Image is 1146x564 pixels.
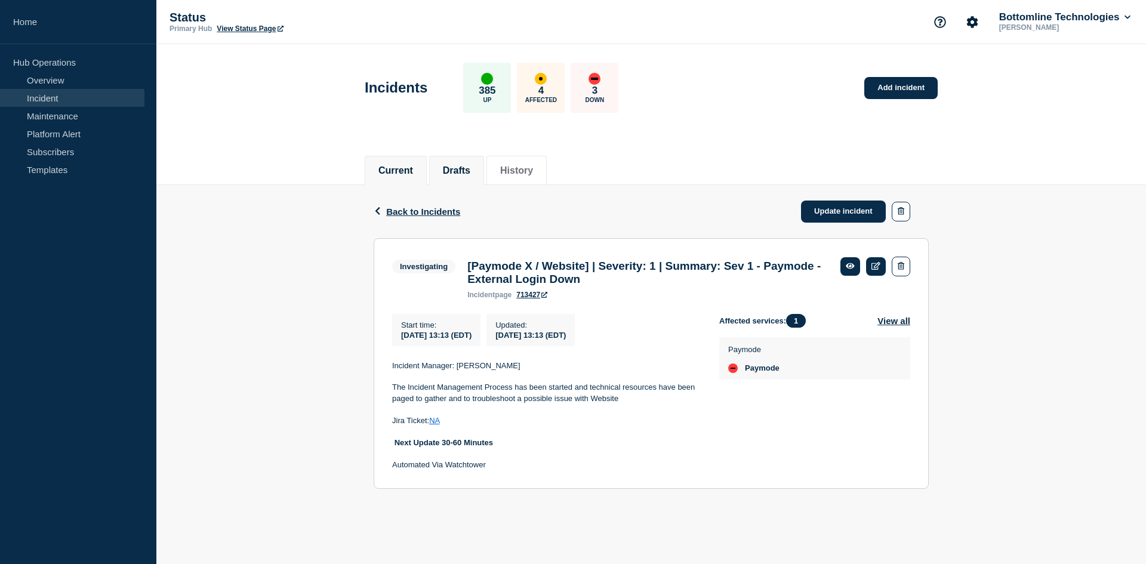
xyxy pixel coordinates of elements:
[535,73,547,85] div: affected
[374,207,460,217] button: Back to Incidents
[365,79,427,96] h1: Incidents
[786,314,806,328] span: 1
[481,73,493,85] div: up
[997,23,1121,32] p: [PERSON_NAME]
[586,97,605,103] p: Down
[467,291,512,299] p: page
[392,382,700,404] p: The Incident Management Process has been started and technical resources have been paged to gathe...
[395,438,493,447] strong: Next Update 30-60 Minutes
[495,320,566,329] p: Updated :
[592,85,597,97] p: 3
[479,85,495,97] p: 385
[217,24,283,33] a: View Status Page
[401,320,472,329] p: Start time :
[997,11,1133,23] button: Bottomline Technologies
[728,345,780,354] p: Paymode
[516,291,547,299] a: 713427
[745,363,780,373] span: Paymode
[500,165,533,176] button: History
[864,77,938,99] a: Add incident
[960,10,985,35] button: Account settings
[483,97,491,103] p: Up
[170,24,212,33] p: Primary Hub
[467,260,828,286] h3: [Paymode X / Website] | Severity: 1 | Summary: Sev 1 - Paymode - External Login Down
[728,363,738,373] div: down
[378,165,413,176] button: Current
[392,260,455,273] span: Investigating
[928,10,953,35] button: Support
[386,207,460,217] span: Back to Incidents
[467,291,495,299] span: incident
[392,460,700,470] p: Automated Via Watchtower
[525,97,557,103] p: Affected
[495,329,566,340] div: [DATE] 13:13 (EDT)
[877,314,910,328] button: View all
[429,416,439,425] a: NA
[401,331,472,340] span: [DATE] 13:13 (EDT)
[443,165,470,176] button: Drafts
[170,11,408,24] p: Status
[538,85,544,97] p: 4
[719,314,812,328] span: Affected services:
[392,360,700,371] p: Incident Manager: [PERSON_NAME]
[801,201,886,223] a: Update incident
[392,415,700,426] p: Jira Ticket:
[589,73,600,85] div: down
